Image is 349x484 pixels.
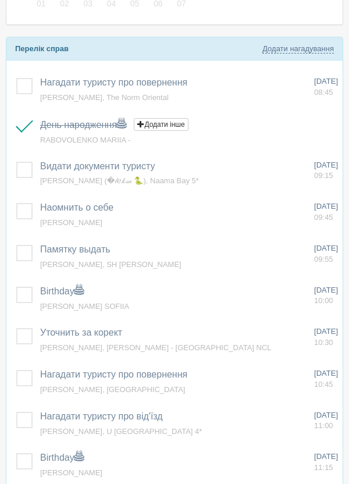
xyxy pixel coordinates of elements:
span: 11:15 [314,463,333,472]
a: [PERSON_NAME] [40,468,102,477]
span: [DATE] [314,244,338,252]
span: [DATE] [314,327,338,336]
a: [PERSON_NAME], The Norm Oriental [40,93,169,102]
a: Уточнить за корект [40,328,122,337]
a: [DATE] 10:45 [314,368,338,390]
a: [DATE] 09:45 [314,201,338,223]
a: Видати документи туристу [40,161,155,171]
a: Birthday [40,286,84,296]
span: 10:00 [314,296,333,305]
span: 10:30 [314,338,333,347]
a: Памятку выдать [40,244,111,254]
a: RABOVOLENKO MARIIA - [40,136,130,144]
a: [DATE] 10:30 [314,326,338,348]
a: [PERSON_NAME], [PERSON_NAME] - [GEOGRAPHIC_DATA] NCL [40,343,272,352]
a: [PERSON_NAME], U [GEOGRAPHIC_DATA] 4* [40,427,202,436]
span: [DATE] [314,161,338,169]
b: Перелік справ [15,44,69,53]
a: [DATE] 09:15 [314,160,338,181]
span: [DATE] [314,452,338,461]
span: 10:45 [314,380,333,389]
span: 09:55 [314,255,333,264]
span: 09:45 [314,213,333,222]
span: [DATE] [314,411,338,419]
a: [PERSON_NAME] [40,218,102,227]
span: [DATE] [314,202,338,211]
span: [DATE] [314,286,338,294]
a: [PERSON_NAME] SOFIIA [40,302,129,311]
a: [DATE] 11:00 [314,410,338,432]
span: [DATE] [314,77,338,86]
a: Нагадати туристу про повернення [40,77,187,87]
span: [DATE] [314,369,338,378]
a: [PERSON_NAME], SH [PERSON_NAME] [40,260,181,269]
a: Нагадати туристу про повернення [40,369,187,379]
span: 08:45 [314,88,333,97]
a: [DATE] 08:45 [314,76,338,98]
a: День народження [40,120,126,130]
a: Додати нагадування [262,44,334,54]
a: [DATE] 09:55 [314,243,338,265]
a: [DATE] 11:15 [314,451,338,473]
a: Birthday [40,453,84,462]
button: Додати інше [134,118,188,131]
span: 11:00 [314,421,333,430]
a: Наомнить о себе [40,202,113,212]
a: [DATE] 10:00 [314,285,338,307]
span: 09:15 [314,171,333,180]
a: [PERSON_NAME] (�𝓁ℯ𝓀𝓈𝒶 🐍), Naama Bay 5* [40,176,199,185]
a: Нагадати туристу про від'їзд [40,411,163,421]
a: [PERSON_NAME], [GEOGRAPHIC_DATA] [40,385,185,394]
